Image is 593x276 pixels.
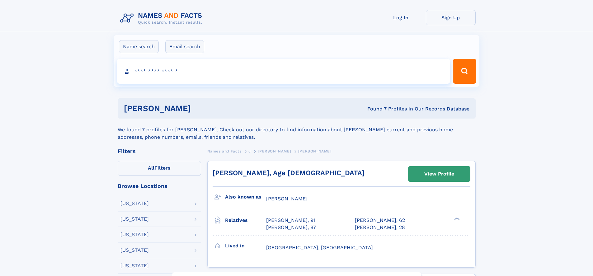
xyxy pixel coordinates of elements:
[119,40,159,53] label: Name search
[117,59,450,84] input: search input
[118,10,207,27] img: Logo Names and Facts
[355,224,405,231] a: [PERSON_NAME], 28
[165,40,204,53] label: Email search
[124,105,279,112] h1: [PERSON_NAME]
[120,217,149,222] div: [US_STATE]
[376,10,426,25] a: Log In
[258,147,291,155] a: [PERSON_NAME]
[355,217,405,224] a: [PERSON_NAME], 62
[266,217,315,224] a: [PERSON_NAME], 91
[207,147,242,155] a: Names and Facts
[118,148,201,154] div: Filters
[225,215,266,226] h3: Relatives
[266,245,373,250] span: [GEOGRAPHIC_DATA], [GEOGRAPHIC_DATA]
[298,149,332,153] span: [PERSON_NAME]
[120,201,149,206] div: [US_STATE]
[453,217,460,221] div: ❯
[279,105,469,112] div: Found 7 Profiles In Our Records Database
[120,248,149,253] div: [US_STATE]
[148,165,154,171] span: All
[258,149,291,153] span: [PERSON_NAME]
[424,167,454,181] div: View Profile
[120,232,149,237] div: [US_STATE]
[225,192,266,202] h3: Also known as
[118,119,476,141] div: We found 7 profiles for [PERSON_NAME]. Check out our directory to find information about [PERSON_...
[408,166,470,181] a: View Profile
[248,149,251,153] span: J
[426,10,476,25] a: Sign Up
[266,196,308,202] span: [PERSON_NAME]
[213,169,365,177] a: [PERSON_NAME], Age [DEMOGRAPHIC_DATA]
[118,183,201,189] div: Browse Locations
[225,241,266,251] h3: Lived in
[266,224,316,231] a: [PERSON_NAME], 87
[453,59,476,84] button: Search Button
[120,263,149,268] div: [US_STATE]
[118,161,201,176] label: Filters
[248,147,251,155] a: J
